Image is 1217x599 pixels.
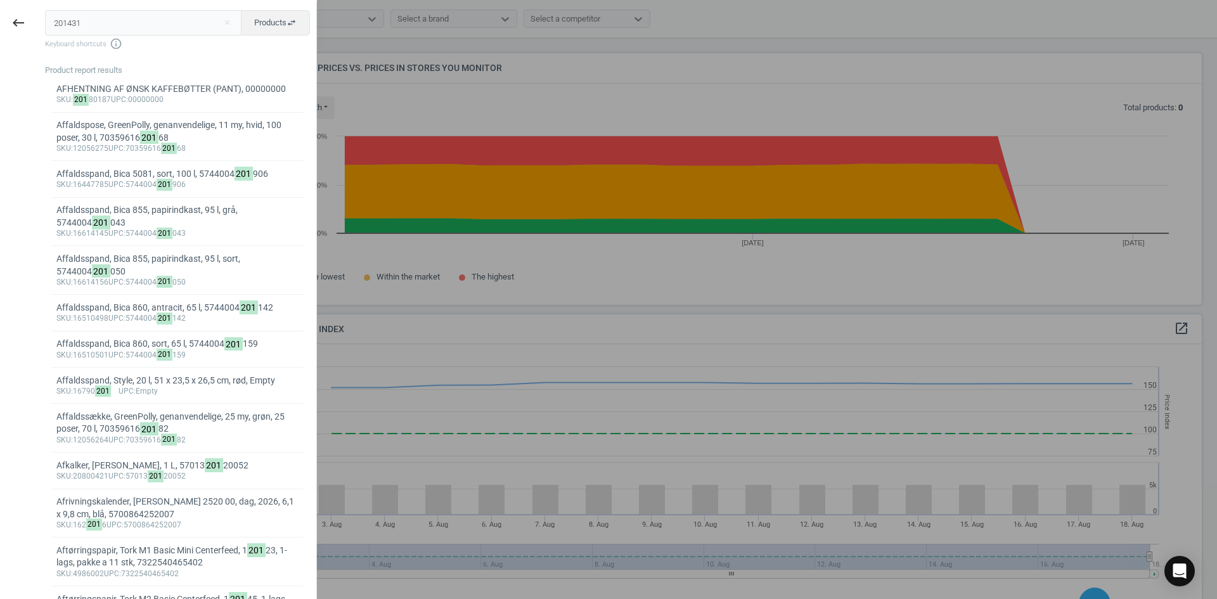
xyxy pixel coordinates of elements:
span: upc [104,569,119,578]
div: :12056264 :70359616 82 [56,435,299,446]
mark: 201 [224,337,243,351]
span: upc [119,387,134,396]
div: Aftørringspapir, Tork M1 Basic Mini Centerfeed, 1 23, 1-lags, pakke a 11 stk, 7322540465402 [56,544,299,569]
mark: 201 [161,143,177,155]
span: sku [56,95,71,104]
mark: 201 [235,167,254,181]
mark: 201 [240,300,259,314]
span: sku [56,472,71,480]
div: :16510498 :5744004 142 [56,314,299,324]
span: Products [254,17,297,29]
mark: 201 [140,422,159,436]
div: Affaldsspand, Style, 20 l, 51 x 23,5 x 26,5 cm, rød, Empty [56,375,299,387]
div: Affaldsspand, Bica 855, papirindkast, 95 l, grå, 5744004 043 [56,204,299,229]
div: AFHENTNING AF ØNSK KAFFEBØTTER (PANT), 00000000 [56,83,299,95]
mark: 201 [157,349,173,361]
mark: 201 [86,518,103,531]
div: Affaldsspand, Bica 5081, sort, 100 l, 5744004 906 [56,168,299,180]
mark: 201 [148,470,164,482]
div: :16510501 :5744004 159 [56,351,299,361]
mark: 201 [205,458,224,472]
div: Afkalker, [PERSON_NAME], 1 L, 57013 20052 [56,460,299,472]
mark: 201 [140,131,159,145]
button: Productsswap_horiz [241,10,310,35]
span: upc [108,144,124,153]
button: Close [217,17,236,29]
mark: 201 [92,264,111,278]
span: upc [108,314,124,323]
button: keyboard_backspace [4,8,33,38]
div: Affaldspose, GreenPolly, genanvendelige, 11 my, hvid, 100 poser, 30 l, 70359616 68 [56,119,299,144]
div: :4986002 :7322540465402 [56,569,299,579]
div: :162 6 :5700864252007 [56,520,299,531]
span: sku [56,520,71,529]
span: sku [56,144,71,153]
mark: 201 [161,434,177,446]
i: swap_horiz [287,18,297,28]
input: Enter the SKU or product name [45,10,242,35]
i: keyboard_backspace [11,15,26,30]
mark: 201 [73,94,89,106]
span: Keyboard shortcuts [45,37,310,50]
div: :16790 :Empty [56,387,299,397]
span: sku [56,278,71,287]
div: :20800421 :57013 20052 [56,472,299,482]
span: sku [56,314,71,323]
span: upc [108,180,124,189]
span: upc [111,95,126,104]
div: Open Intercom Messenger [1164,556,1195,586]
span: upc [108,351,124,359]
span: sku [56,435,71,444]
div: Affaldssække, GreenPolly, genanvendelige, 25 my, grøn, 25 poser, 70 l, 70359616 82 [56,411,299,435]
mark: 201 [157,312,173,325]
div: Affaldsspand, Bica 855, papirindkast, 95 l, sort, 5744004 050 [56,253,299,278]
div: : 80187 :00000000 [56,95,299,105]
span: sku [56,351,71,359]
mark: 201 [157,276,173,288]
div: :12056275 :70359616 68 [56,144,299,154]
div: :16614156 :5744004 050 [56,278,299,288]
div: Affaldsspand, Bica 860, sort, 65 l, 5744004 159 [56,338,299,350]
span: sku [56,180,71,189]
span: sku [56,569,71,578]
div: Product report results [45,65,316,76]
mark: 201 [157,179,173,191]
mark: 201 [247,543,266,557]
div: Affaldsspand, Bica 860, antracit, 65 l, 5744004 142 [56,302,299,314]
span: upc [106,520,122,529]
mark: 201 [157,228,173,240]
div: :16447785 :5744004 906 [56,180,299,190]
div: :16614145 :5744004 043 [56,229,299,239]
mark: 201 [95,385,112,397]
div: Afrivningskalender, [PERSON_NAME] 2520 00, dag, 2026, 6,1 x 9,8 cm, blå, 5700864252007 [56,496,299,520]
mark: 201 [92,216,111,229]
span: sku [56,387,71,396]
span: upc [108,472,124,480]
span: upc [108,435,124,444]
span: upc [108,278,124,287]
span: sku [56,229,71,238]
i: info_outline [110,37,122,50]
span: upc [108,229,124,238]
